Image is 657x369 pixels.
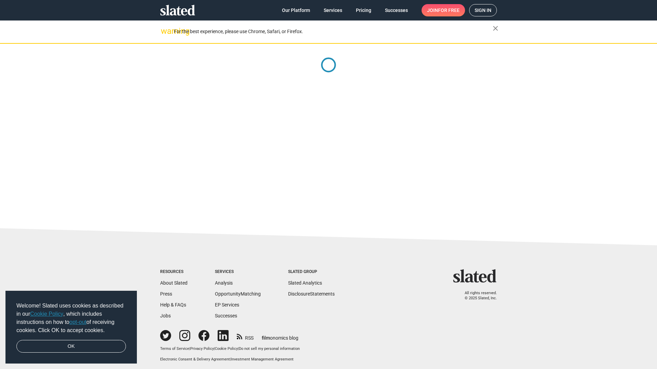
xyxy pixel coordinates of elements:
[215,346,238,351] a: Cookie Policy
[161,27,169,35] mat-icon: warning
[215,269,261,275] div: Services
[5,291,137,364] div: cookieconsent
[288,269,335,275] div: Slated Group
[16,340,126,353] a: dismiss cookie message
[385,4,408,16] span: Successes
[262,335,270,341] span: film
[288,291,335,297] a: DisclosureStatements
[160,280,188,286] a: About Slated
[230,357,231,361] span: |
[16,302,126,334] span: Welcome! Slated uses cookies as described in our , which includes instructions on how to of recei...
[30,311,63,317] a: Cookie Policy
[160,313,171,318] a: Jobs
[215,291,261,297] a: OpportunityMatching
[160,346,189,351] a: Terms of Service
[427,4,460,16] span: Join
[160,291,172,297] a: Press
[318,4,348,16] a: Services
[214,346,215,351] span: |
[69,319,87,325] a: opt-out
[379,4,413,16] a: Successes
[190,346,214,351] a: Privacy Policy
[215,280,233,286] a: Analysis
[475,4,491,16] span: Sign in
[262,329,298,341] a: filmonomics blog
[288,280,322,286] a: Slated Analytics
[350,4,377,16] a: Pricing
[160,357,230,361] a: Electronic Consent & Delivery Agreement
[189,346,190,351] span: |
[231,357,294,361] a: Investment Management Agreement
[469,4,497,16] a: Sign in
[282,4,310,16] span: Our Platform
[215,302,239,307] a: EP Services
[356,4,371,16] span: Pricing
[458,291,497,301] p: All rights reserved. © 2025 Slated, Inc.
[160,302,186,307] a: Help & FAQs
[422,4,465,16] a: Joinfor free
[491,24,500,32] mat-icon: close
[239,346,300,352] button: Do not sell my personal information
[238,346,239,351] span: |
[215,313,237,318] a: Successes
[438,4,460,16] span: for free
[160,269,188,275] div: Resources
[237,331,254,341] a: RSS
[174,27,493,36] div: For the best experience, please use Chrome, Safari, or Firefox.
[276,4,315,16] a: Our Platform
[324,4,342,16] span: Services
